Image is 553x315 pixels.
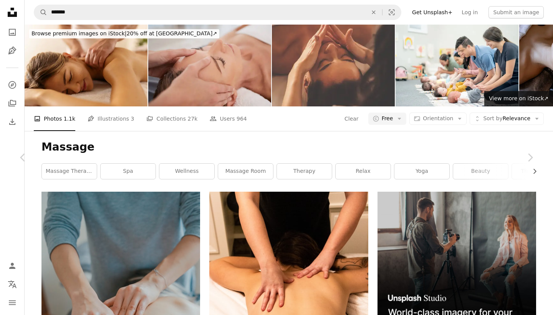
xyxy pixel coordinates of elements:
a: spa [101,164,156,179]
a: Log in [457,6,482,18]
a: Illustrations [5,43,20,58]
form: Find visuals sitewide [34,5,401,20]
button: Submit an image [488,6,544,18]
span: 27k [187,114,197,123]
a: yoga [394,164,449,179]
button: Clear [344,113,359,125]
a: Collections [5,96,20,111]
img: Woman enjoying facial massage at spa [272,25,395,106]
img: Closeup shot of a mature woman enjoying a relaxing head massage at a spa [148,25,271,106]
span: Orientation [423,115,453,121]
a: therapy [277,164,332,179]
a: Log in / Sign up [5,258,20,274]
a: man massaging woman's body [41,307,200,314]
a: relax [336,164,391,179]
a: a woman getting a back massage at a spa [209,307,368,314]
span: Browse premium images on iStock | [31,30,126,36]
span: Sort by [483,115,502,121]
button: Clear [365,5,382,20]
a: Users 964 [210,106,247,131]
img: Infant Massage Class [396,25,518,106]
a: Next [507,121,553,194]
a: Photos [5,25,20,40]
a: Explore [5,77,20,93]
span: 20% off at [GEOGRAPHIC_DATA] ↗ [31,30,217,36]
a: massage room [218,164,273,179]
span: Free [382,115,393,123]
span: 3 [131,114,134,123]
span: View more on iStock ↗ [489,95,548,101]
button: Visual search [382,5,401,20]
a: massage therapy [42,164,97,179]
span: 964 [237,114,247,123]
button: Language [5,277,20,292]
a: beauty [453,164,508,179]
button: Sort byRelevance [470,113,544,125]
button: Menu [5,295,20,310]
a: View more on iStock↗ [484,91,553,106]
button: Free [368,113,407,125]
button: Orientation [409,113,467,125]
span: Relevance [483,115,530,123]
button: Search Unsplash [34,5,47,20]
a: Collections 27k [146,106,197,131]
a: Illustrations 3 [88,106,134,131]
a: Get Unsplash+ [407,6,457,18]
a: Download History [5,114,20,129]
img: Woman having a back massage [25,25,147,106]
a: wellness [159,164,214,179]
a: Browse premium images on iStock|20% off at [GEOGRAPHIC_DATA]↗ [25,25,224,43]
h1: Massage [41,140,536,154]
